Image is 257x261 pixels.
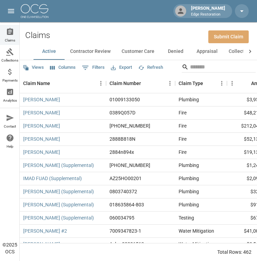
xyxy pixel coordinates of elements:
[191,12,225,18] p: Edge Restoration
[23,136,60,142] a: [PERSON_NAME]
[175,74,227,93] div: Claim Type
[3,99,17,102] span: Analytics
[25,30,50,40] h2: Claims
[179,201,199,208] div: Plumbing
[80,62,106,73] button: Show filters
[23,201,94,208] a: [PERSON_NAME] (Supplemental)
[165,78,175,88] button: Menu
[23,74,50,93] div: Claim Name
[34,43,243,60] div: dynamic tabs
[110,201,144,208] div: 018635864-803
[179,162,199,169] div: Plumbing
[21,62,46,73] button: Views
[141,78,151,88] button: Sort
[179,227,214,234] div: Water Mitigation
[23,109,60,116] a: [PERSON_NAME]
[179,214,194,221] div: Testing
[179,122,187,129] div: Fire
[5,39,15,42] span: Claims
[106,74,175,93] div: Claim Number
[23,96,60,103] a: [PERSON_NAME]
[50,78,60,88] button: Sort
[227,78,237,88] button: Menu
[110,74,141,93] div: Claim Number
[188,5,228,17] div: [PERSON_NAME]
[203,78,213,88] button: Sort
[110,122,150,129] div: 300-0327681-2025
[65,43,116,60] button: Contractor Review
[110,175,142,182] div: AZ25HO00201
[116,43,160,60] button: Customer Care
[179,96,199,103] div: Plumbing
[179,241,214,248] div: Water Mitigation
[4,4,18,18] button: open drawer
[23,175,82,182] a: IMAD FUAD (Supplemental)
[217,78,227,88] button: Menu
[7,145,13,148] span: Help
[34,43,65,60] button: Active
[191,43,223,60] button: Appraisal
[241,78,251,88] button: Sort
[21,4,48,18] img: ocs-logo-white-transparent.png
[2,79,18,82] span: Payments
[2,241,17,255] div: © 2025 OCS
[4,125,16,128] span: Contact
[179,175,199,182] div: Plumbing
[208,30,249,43] a: Submit Claim
[23,214,94,221] a: [PERSON_NAME] (Supplemental)
[136,62,165,73] button: Refresh
[179,109,187,116] div: Fire
[217,249,251,255] div: Total Rows: 462
[109,62,134,73] button: Export
[23,227,67,234] a: [PERSON_NAME] #2
[110,136,135,142] div: 2888B818N
[23,188,94,195] a: [PERSON_NAME] (Supplemental)
[110,227,141,234] div: 7009347823-1
[179,136,187,142] div: Fire
[23,241,60,248] a: [PERSON_NAME]
[1,59,18,62] span: Collections
[179,149,187,156] div: Fire
[23,149,60,156] a: [PERSON_NAME]
[110,109,135,116] div: 0389Q057D
[160,43,191,60] button: Denied
[48,62,77,73] button: Select columns
[96,78,106,88] button: Menu
[182,62,256,74] div: Search
[110,214,134,221] div: 060034795
[23,162,94,169] a: [PERSON_NAME] (Supplemental)
[23,122,60,129] a: [PERSON_NAME]
[110,188,137,195] div: 0803740372
[179,188,199,195] div: Plumbing
[179,74,203,93] div: Claim Type
[110,149,134,156] div: 2884n894x
[20,74,106,93] div: Claim Name
[110,162,150,169] div: 01-009-216459
[110,241,144,248] div: Azho-00006562
[110,96,140,103] div: 01009133050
